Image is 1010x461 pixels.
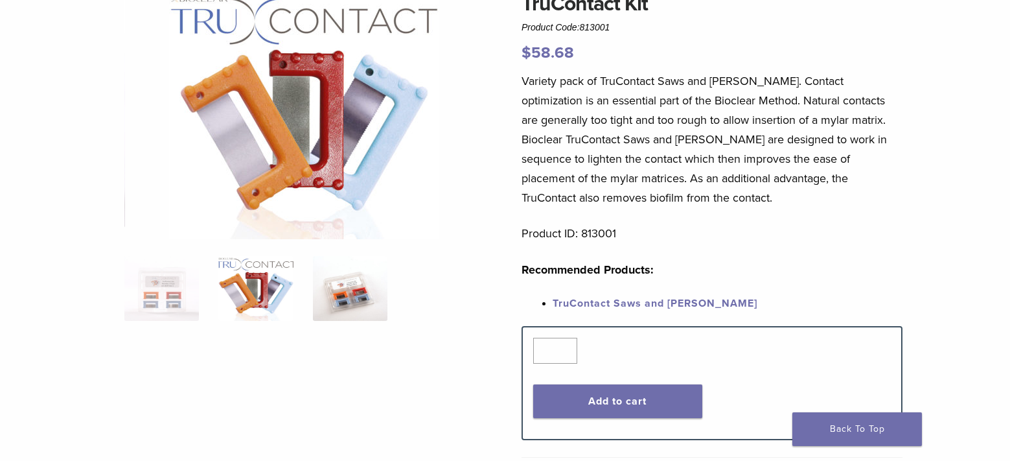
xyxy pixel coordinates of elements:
[522,224,902,243] p: Product ID: 813001
[522,71,902,207] p: Variety pack of TruContact Saws and [PERSON_NAME]. Contact optimization is an essential part of t...
[522,263,654,277] strong: Recommended Products:
[313,256,387,321] img: TruContact Kit - Image 3
[533,384,702,418] button: Add to cart
[522,22,610,32] span: Product Code:
[522,43,574,62] bdi: 58.68
[792,412,922,446] a: Back To Top
[218,256,293,321] img: TruContact Kit - Image 2
[553,297,757,310] a: TruContact Saws and [PERSON_NAME]
[124,256,199,321] img: TruContact-Assorted-1-324x324.jpg
[580,22,610,32] span: 813001
[522,43,531,62] span: $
